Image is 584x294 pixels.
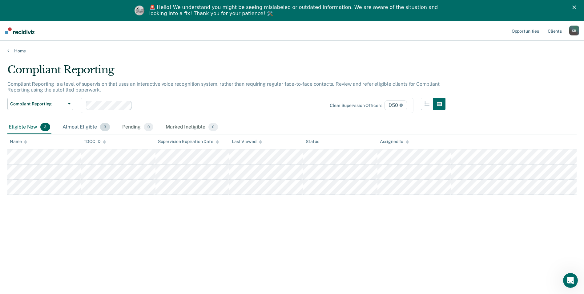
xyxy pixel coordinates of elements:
div: Assigned to [380,139,409,144]
div: TDOC ID [84,139,106,144]
div: Clear supervision officers [330,103,382,108]
span: Compliant Reporting [10,101,66,107]
div: Marked Ineligible0 [164,120,219,134]
div: Eligible Now3 [7,120,51,134]
div: Almost Eligible3 [61,120,111,134]
span: 0 [208,123,218,131]
div: 🚨 Hello! We understand you might be seeing mislabeled or outdated information. We are aware of th... [149,4,440,17]
div: Last Viewed [232,139,262,144]
div: Status [306,139,319,144]
img: Profile image for Kim [135,6,144,15]
div: Name [10,139,27,144]
span: 3 [40,123,50,131]
div: Close [572,6,578,9]
p: Compliant Reporting is a level of supervision that uses an interactive voice recognition system, ... [7,81,439,93]
button: CB [569,26,579,35]
span: 0 [144,123,153,131]
a: Clients [546,21,563,41]
div: Supervision Expiration Date [158,139,219,144]
div: Compliant Reporting [7,63,445,81]
img: Recidiviz [5,27,34,34]
span: 3 [100,123,110,131]
a: Opportunities [510,21,540,41]
div: C B [569,26,579,35]
div: Pending0 [121,120,155,134]
a: Home [7,48,577,54]
span: D50 [385,100,407,110]
iframe: Intercom live chat [563,273,578,288]
button: Compliant Reporting [7,98,73,110]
